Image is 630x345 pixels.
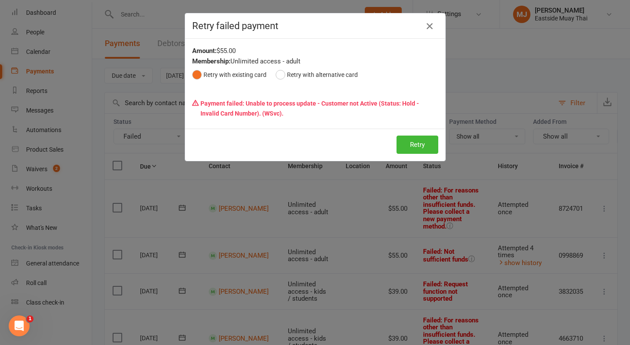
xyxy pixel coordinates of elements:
[192,57,230,65] strong: Membership:
[192,47,217,55] strong: Amount:
[276,66,358,83] button: Retry with alternative card
[397,136,438,154] button: Retry
[9,315,30,336] iframe: Intercom live chat
[192,20,438,31] h4: Retry failed payment
[192,56,438,66] div: Unlimited access - adult
[423,19,437,33] button: Close
[192,66,267,83] button: Retry with existing card
[192,95,438,122] p: Payment failed: Unable to process update - Customer not Active (Status: Hold - Invalid Card Numbe...
[27,315,33,322] span: 1
[192,46,438,56] div: $55.00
